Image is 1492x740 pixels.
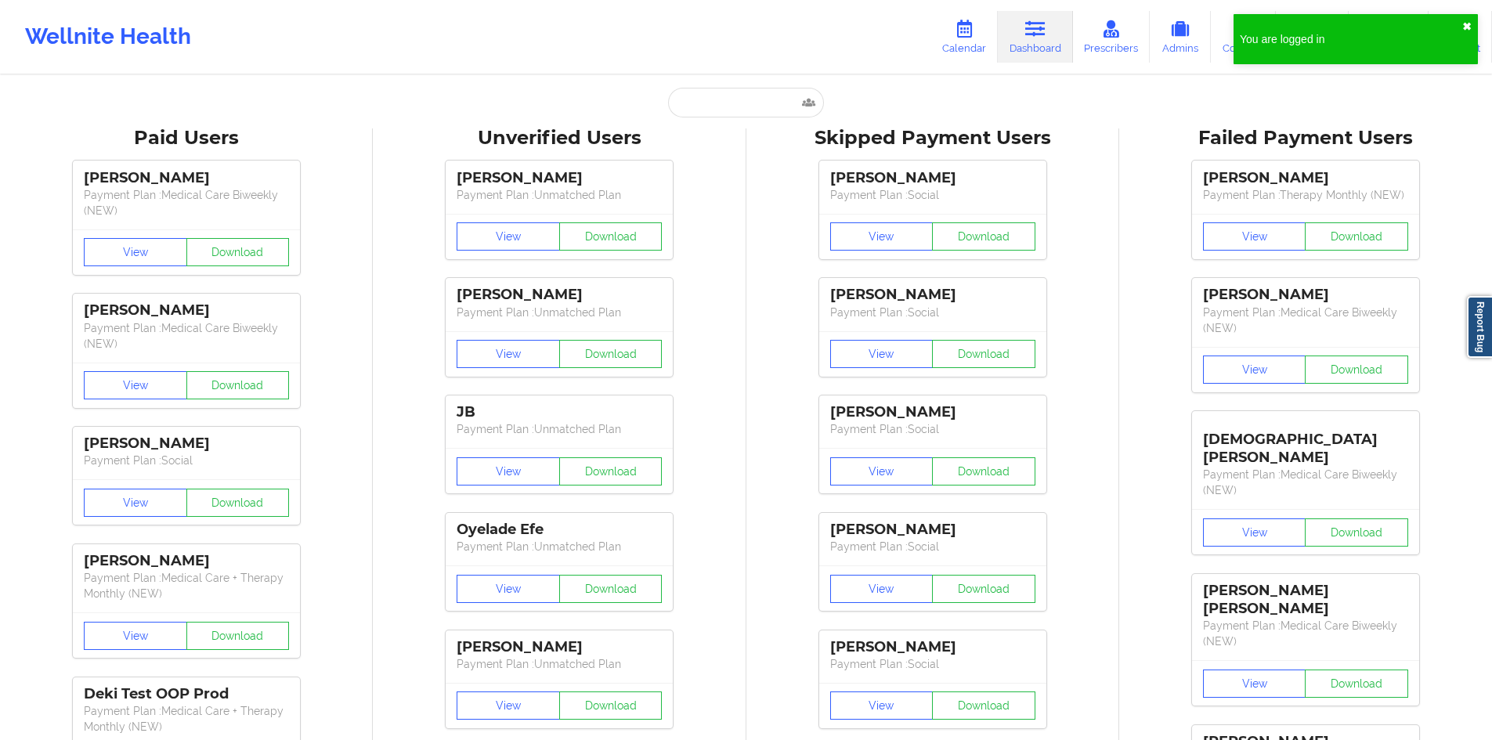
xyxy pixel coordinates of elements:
button: View [84,371,187,399]
div: [PERSON_NAME] [PERSON_NAME] [1203,582,1408,618]
button: View [457,457,560,486]
div: [PERSON_NAME] [830,286,1035,304]
button: Download [932,222,1035,251]
div: [PERSON_NAME] [84,169,289,187]
div: [PERSON_NAME] [830,521,1035,539]
div: Skipped Payment Users [757,126,1108,150]
p: Payment Plan : Social [830,305,1035,320]
button: View [830,575,934,603]
button: Download [186,238,290,266]
div: [PERSON_NAME] [1203,286,1408,304]
p: Payment Plan : Medical Care Biweekly (NEW) [1203,618,1408,649]
div: Deki Test OOP Prod [84,685,289,703]
button: View [830,340,934,368]
button: View [1203,356,1306,384]
div: [PERSON_NAME] [84,301,289,319]
button: Download [1305,670,1408,698]
p: Payment Plan : Unmatched Plan [457,187,662,203]
p: Payment Plan : Social [830,187,1035,203]
button: View [84,489,187,517]
div: [PERSON_NAME] [457,286,662,304]
button: View [830,691,934,720]
button: Download [559,222,663,251]
p: Payment Plan : Medical Care + Therapy Monthly (NEW) [84,570,289,601]
a: Coaches [1211,11,1276,63]
div: JB [457,403,662,421]
p: Payment Plan : Medical Care Biweekly (NEW) [84,187,289,218]
p: Payment Plan : Unmatched Plan [457,305,662,320]
div: [PERSON_NAME] [830,403,1035,421]
button: Download [559,340,663,368]
button: View [1203,518,1306,547]
button: Download [559,691,663,720]
p: Payment Plan : Medical Care + Therapy Monthly (NEW) [84,703,289,735]
a: Dashboard [998,11,1073,63]
button: View [457,575,560,603]
a: Admins [1150,11,1211,63]
div: Failed Payment Users [1130,126,1481,150]
button: Download [1305,518,1408,547]
p: Payment Plan : Medical Care Biweekly (NEW) [84,320,289,352]
div: [PERSON_NAME] [830,638,1035,656]
p: Payment Plan : Therapy Monthly (NEW) [1203,187,1408,203]
div: [DEMOGRAPHIC_DATA][PERSON_NAME] [1203,419,1408,467]
a: Report Bug [1467,296,1492,358]
p: Payment Plan : Social [830,421,1035,437]
div: Paid Users [11,126,362,150]
p: Payment Plan : Social [830,539,1035,554]
button: View [84,622,187,650]
div: Unverified Users [384,126,735,150]
div: You are logged in [1240,31,1462,47]
button: close [1462,20,1472,33]
button: Download [1305,356,1408,384]
button: View [457,691,560,720]
p: Payment Plan : Unmatched Plan [457,656,662,672]
button: Download [932,691,1035,720]
div: [PERSON_NAME] [830,169,1035,187]
p: Payment Plan : Unmatched Plan [457,539,662,554]
div: [PERSON_NAME] [84,435,289,453]
button: Download [932,575,1035,603]
a: Prescribers [1073,11,1151,63]
button: View [830,457,934,486]
button: Download [186,489,290,517]
button: Download [932,457,1035,486]
button: View [1203,222,1306,251]
p: Payment Plan : Medical Care Biweekly (NEW) [1203,467,1408,498]
button: View [457,340,560,368]
p: Payment Plan : Unmatched Plan [457,421,662,437]
div: [PERSON_NAME] [457,638,662,656]
button: View [84,238,187,266]
button: Download [932,340,1035,368]
button: Download [1305,222,1408,251]
p: Payment Plan : Social [830,656,1035,672]
div: [PERSON_NAME] [84,552,289,570]
button: Download [186,371,290,399]
button: Download [559,457,663,486]
button: Download [559,575,663,603]
div: [PERSON_NAME] [457,169,662,187]
p: Payment Plan : Medical Care Biweekly (NEW) [1203,305,1408,336]
button: View [1203,670,1306,698]
button: Download [186,622,290,650]
div: Oyelade Efe [457,521,662,539]
button: View [830,222,934,251]
button: View [457,222,560,251]
a: Calendar [930,11,998,63]
div: [PERSON_NAME] [1203,169,1408,187]
p: Payment Plan : Social [84,453,289,468]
